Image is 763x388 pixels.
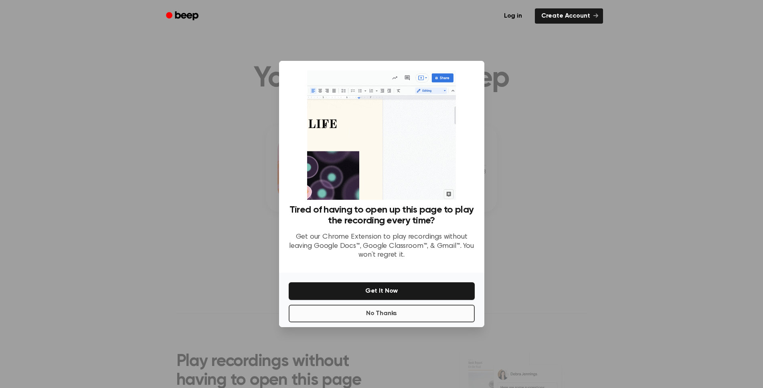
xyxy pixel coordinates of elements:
img: Beep extension in action [307,70,456,200]
p: Get our Chrome Extension to play recordings without leaving Google Docs™, Google Classroom™, & Gm... [289,233,475,260]
a: Beep [160,8,206,24]
a: Log in [496,7,530,25]
button: No Thanks [289,305,475,322]
h3: Tired of having to open up this page to play the recording every time? [289,205,475,226]
button: Get It Now [289,282,475,300]
a: Create Account [535,8,603,24]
